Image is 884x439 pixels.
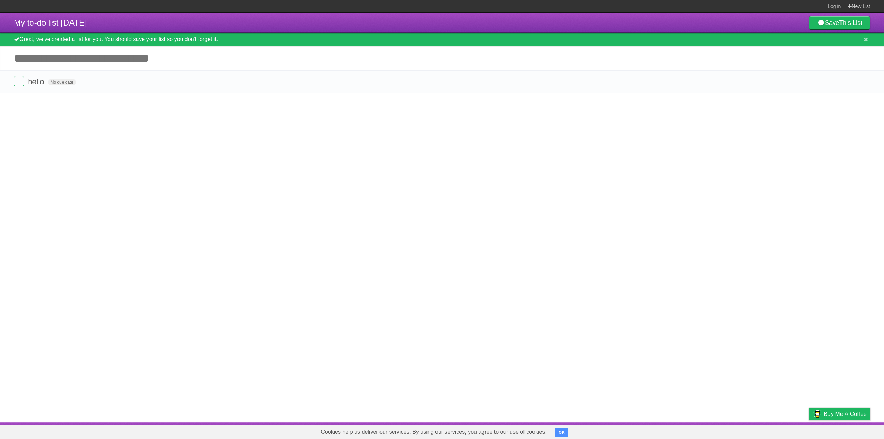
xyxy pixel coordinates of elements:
a: Privacy [800,424,818,437]
button: OK [555,428,568,437]
a: Buy me a coffee [809,408,870,420]
a: Terms [777,424,792,437]
span: My to-do list [DATE] [14,18,87,27]
img: Buy me a coffee [813,408,822,420]
a: About [717,424,732,437]
a: Developers [740,424,768,437]
span: No due date [48,79,76,85]
span: hello [28,77,46,86]
span: Buy me a coffee [824,408,867,420]
b: This List [839,19,862,26]
a: SaveThis List [809,16,870,30]
label: Star task [828,76,841,87]
a: Suggest a feature [827,424,870,437]
span: Cookies help us deliver our services. By using our services, you agree to our use of cookies. [314,425,554,439]
label: Done [14,76,24,86]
